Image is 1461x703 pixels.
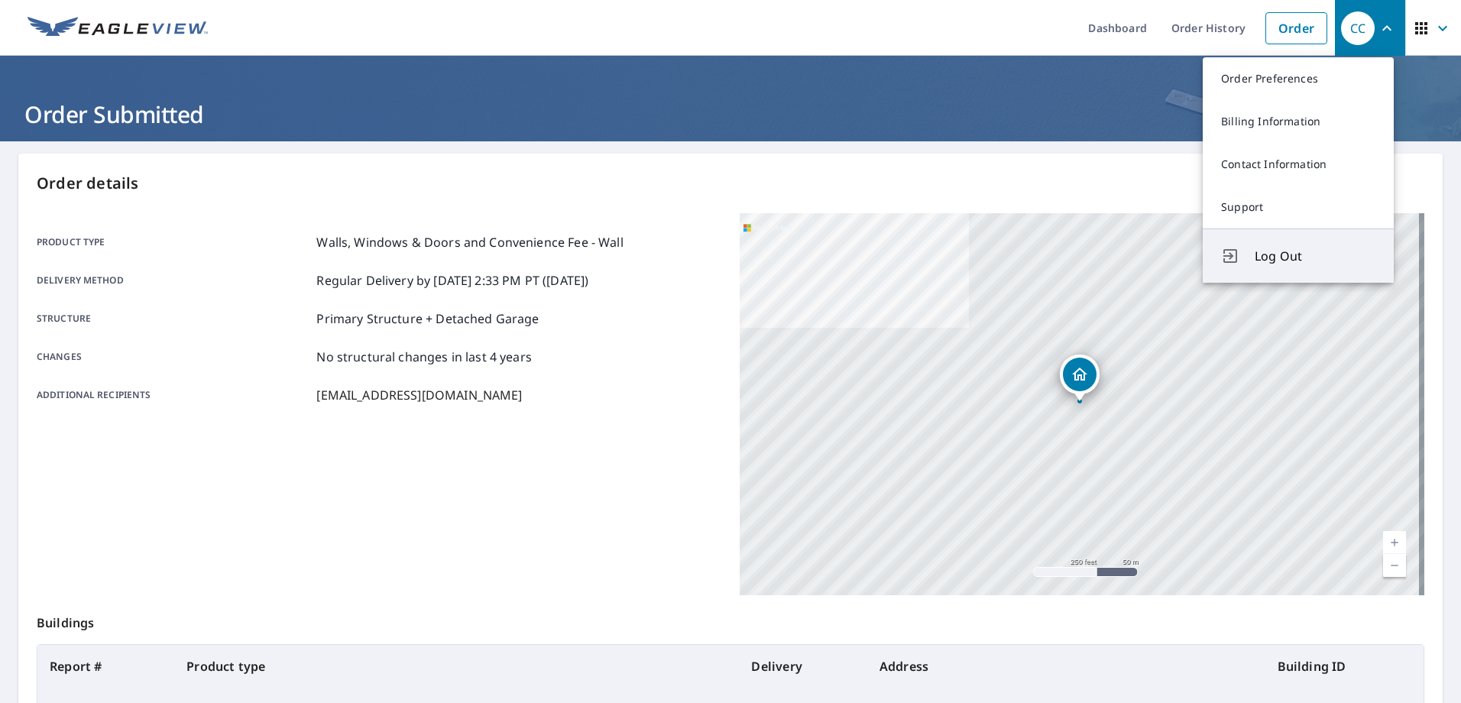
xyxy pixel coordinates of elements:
[316,348,532,366] p: No structural changes in last 4 years
[37,348,310,366] p: Changes
[174,645,739,688] th: Product type
[1383,554,1406,577] a: Current Level 17, Zoom Out
[1265,12,1327,44] a: Order
[37,595,1424,644] p: Buildings
[37,645,174,688] th: Report #
[867,645,1265,688] th: Address
[37,233,310,251] p: Product type
[28,17,208,40] img: EV Logo
[1203,228,1394,283] button: Log Out
[37,309,310,328] p: Structure
[1383,531,1406,554] a: Current Level 17, Zoom In
[1341,11,1375,45] div: CC
[316,309,539,328] p: Primary Structure + Detached Garage
[1265,645,1424,688] th: Building ID
[739,645,867,688] th: Delivery
[316,233,623,251] p: Walls, Windows & Doors and Convenience Fee - Wall
[1060,355,1100,402] div: Dropped pin, building 1, Residential property, 1013 Caleb Dr Arnold, MO 63010
[316,386,522,404] p: [EMAIL_ADDRESS][DOMAIN_NAME]
[316,271,588,290] p: Regular Delivery by [DATE] 2:33 PM PT ([DATE])
[1203,143,1394,186] a: Contact Information
[18,99,1443,130] h1: Order Submitted
[1203,100,1394,143] a: Billing Information
[1203,186,1394,228] a: Support
[1255,247,1375,265] span: Log Out
[37,172,1424,195] p: Order details
[37,271,310,290] p: Delivery method
[1203,57,1394,100] a: Order Preferences
[37,386,310,404] p: Additional recipients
